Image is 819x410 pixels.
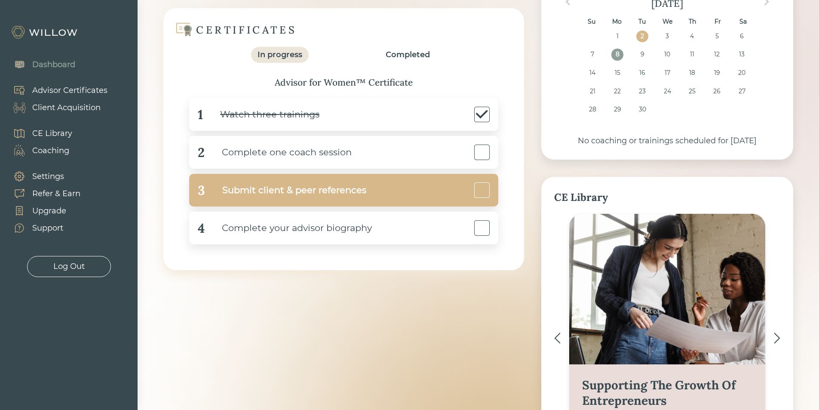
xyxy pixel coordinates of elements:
[32,59,75,71] div: Dashboard
[4,82,107,99] a: Advisor Certificates
[636,16,648,28] div: Tu
[686,49,698,60] div: Choose Thursday, September 11th, 2025
[711,49,723,60] div: Choose Friday, September 12th, 2025
[587,86,598,97] div: Choose Sunday, September 21st, 2025
[32,85,107,96] div: Advisor Certificates
[736,49,748,60] div: Choose Saturday, September 13th, 2025
[205,219,372,238] div: Complete your advisor biography
[587,67,598,79] div: Choose Sunday, September 14th, 2025
[661,31,673,42] div: Choose Wednesday, September 3rd, 2025
[196,23,297,37] div: CERTIFICATES
[198,105,203,124] div: 1
[11,25,80,39] img: Willow
[661,86,673,97] div: Choose Wednesday, September 24th, 2025
[4,56,75,73] a: Dashboard
[53,261,85,272] div: Log Out
[611,16,623,28] div: Mo
[661,16,673,28] div: We
[32,128,72,139] div: CE Library
[554,333,561,344] img: <
[386,49,430,61] div: Completed
[611,104,623,115] div: Choose Monday, September 29th, 2025
[203,105,319,124] div: Watch three trainings
[686,67,698,79] div: Choose Thursday, September 18th, 2025
[611,49,623,60] div: Choose Monday, September 8th, 2025
[687,16,698,28] div: Th
[32,205,66,217] div: Upgrade
[586,16,597,28] div: Su
[32,102,101,114] div: Client Acquisition
[557,31,777,122] div: month 2025-09
[661,49,673,60] div: Choose Wednesday, September 10th, 2025
[686,31,698,42] div: Choose Thursday, September 4th, 2025
[712,16,724,28] div: Fr
[736,86,748,97] div: Choose Saturday, September 27th, 2025
[587,104,598,115] div: Choose Sunday, September 28th, 2025
[636,104,648,115] div: Choose Tuesday, September 30th, 2025
[4,168,80,185] a: Settings
[636,67,648,79] div: Choose Tuesday, September 16th, 2025
[32,222,63,234] div: Support
[661,67,673,79] div: Choose Wednesday, September 17th, 2025
[711,67,723,79] div: Choose Friday, September 19th, 2025
[711,86,723,97] div: Choose Friday, September 26th, 2025
[32,171,64,182] div: Settings
[611,31,623,42] div: Choose Monday, September 1st, 2025
[636,31,648,42] div: Choose Tuesday, September 2nd, 2025
[4,125,72,142] a: CE Library
[636,86,648,97] div: Choose Tuesday, September 23rd, 2025
[198,219,205,238] div: 4
[205,143,352,162] div: Complete one coach session
[4,202,80,219] a: Upgrade
[711,31,723,42] div: Choose Friday, September 5th, 2025
[554,135,780,147] div: No coaching or trainings scheduled for [DATE]
[32,188,80,200] div: Refer & Earn
[258,49,302,61] div: In progress
[582,377,752,408] div: Supporting The Growth Of Entrepreneurs
[198,181,205,200] div: 3
[774,333,780,344] img: >
[736,31,748,42] div: Choose Saturday, September 6th, 2025
[636,49,648,60] div: Choose Tuesday, September 9th, 2025
[4,142,72,159] a: Coaching
[205,181,366,200] div: Submit client & peer references
[554,190,780,205] div: CE Library
[736,67,748,79] div: Choose Saturday, September 20th, 2025
[4,185,80,202] a: Refer & Earn
[32,145,69,157] div: Coaching
[611,86,623,97] div: Choose Monday, September 22nd, 2025
[611,67,623,79] div: Choose Monday, September 15th, 2025
[4,99,107,116] a: Client Acquisition
[181,76,507,89] div: Advisor for Women™ Certificate
[587,49,598,60] div: Choose Sunday, September 7th, 2025
[737,16,749,28] div: Sa
[686,86,698,97] div: Choose Thursday, September 25th, 2025
[198,143,205,162] div: 2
